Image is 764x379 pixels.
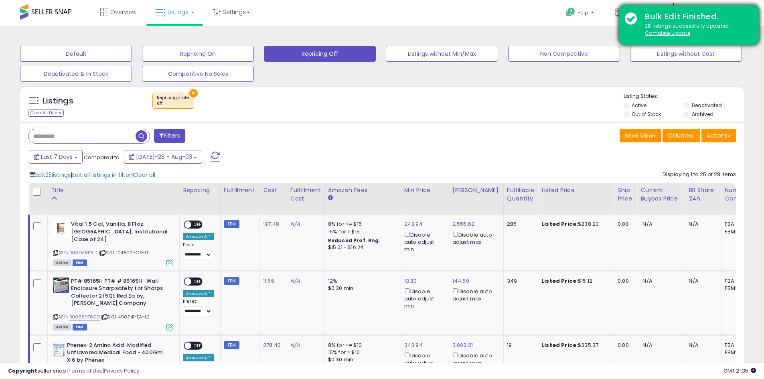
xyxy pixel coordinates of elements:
span: Listings [168,8,188,16]
button: Filters [154,129,185,143]
span: N/A [642,277,652,285]
span: Edit 25 listings [35,171,71,179]
div: Title [51,186,176,195]
b: Vital 1.5 Cal, Vanilla, 8 Floz. [GEOGRAPHIC_DATA], Institutional [Case of 24] [71,221,168,245]
div: $335.37 [541,342,608,349]
div: $0.30 min [328,285,395,292]
div: FBA: n/a [725,342,751,349]
a: 3,603.21 [452,341,473,349]
button: Default [20,46,132,62]
a: N/A [290,341,300,349]
span: FBM [73,324,87,330]
div: seller snap | | [8,367,139,375]
img: 31LpqKqaXhL._SL40_.jpg [53,221,69,237]
span: Edit all listings in filter [72,171,131,179]
div: 28 listings successfully updated. [639,22,753,37]
b: Listed Price: [541,220,578,228]
label: Deactivated [692,102,722,109]
span: FBM [73,259,87,266]
div: N/A [689,278,715,285]
a: 197.48 [263,220,279,228]
button: Columns [663,129,700,142]
a: N/A [290,220,300,228]
h5: Listings [43,95,73,107]
div: N/A [689,342,715,349]
div: FBA: n/a [725,278,751,285]
label: Archived [692,111,713,118]
div: Preset: [183,242,214,260]
button: Actions [701,129,736,142]
button: Save View [620,129,661,142]
span: Help [578,9,588,16]
div: 15% for > $15 [328,228,395,235]
a: Privacy Policy [104,367,139,375]
label: Active [632,102,646,109]
div: Bulk Edit Finished. [639,11,753,22]
button: Last 7 Days [29,150,83,164]
p: Listing States: [624,93,744,100]
div: Repricing [183,186,217,195]
div: 349 [507,278,532,285]
button: Listings without Cost [630,46,742,62]
a: 144.50 [452,277,469,285]
div: Ship Price [618,186,634,203]
span: N/A [642,341,652,349]
i: Get Help [565,7,576,17]
span: | SKU: 490941-EA-L2 [101,314,150,320]
a: B00OA8P8I2 [69,249,98,256]
span: Overview [110,8,136,16]
div: Current Buybox Price [640,186,682,203]
div: Fulfillable Quantity [507,186,535,203]
div: FBM: n/a [725,228,751,235]
div: Displaying 1 to 25 of 28 items [663,171,736,178]
span: Clear all [133,171,155,179]
div: N/A [689,221,715,228]
div: Fulfillment [224,186,256,195]
a: 13.80 [404,277,417,285]
div: BB Share 24h. [689,186,718,203]
span: OFF [191,342,204,349]
button: × [189,89,198,97]
div: ASIN: [53,278,173,330]
span: OFF [191,221,204,228]
a: Help [559,1,602,26]
div: FBM: n/a [725,285,751,292]
div: Amazon AI * [183,290,214,297]
button: Competitive No Sales [142,66,254,82]
button: Listings without Min/Max [386,46,498,62]
span: All listings currently available for purchase on Amazon [53,324,71,330]
div: 0.00 [618,221,631,228]
a: Terms of Use [69,367,103,375]
div: $15.12 [541,278,608,285]
a: 243.94 [404,220,423,228]
div: Disable auto adjust max [452,230,497,246]
small: FBM [224,220,239,228]
div: Preset: [183,299,214,317]
div: 0.00 [618,342,631,349]
span: N/A [642,220,652,228]
img: 21pnpYCPotL._SL40_.jpg [53,278,69,293]
div: 0.00 [618,278,631,285]
div: $238.23 [541,221,608,228]
a: B00589T6OO [69,314,100,320]
div: 8% for <= $15 [328,221,395,228]
span: Columns [668,132,693,140]
div: Disable auto adjust max [452,351,497,367]
b: Listed Price: [541,341,578,349]
div: 285 [507,221,532,228]
div: Amazon AI * [183,233,214,240]
div: Amazon AI * [183,354,214,361]
small: Amazon Fees. [328,195,333,202]
a: 11.56 [263,277,274,285]
div: | | [30,171,155,179]
div: off [157,101,190,106]
div: Num of Comp. [725,186,754,203]
span: Last 7 Days [41,153,73,161]
b: PT# 85165H PT# # 85165H- Wall Enclosure Sharpsafety for Sharps Collector 2/5Qt Red Ea by, [PERSON... [71,278,168,309]
div: $15.01 - $16.24 [328,244,395,251]
b: Reduced Prof. Rng. [328,237,381,244]
div: FBM: n/a [725,349,751,356]
div: Amazon Fees [328,186,397,195]
span: Repricing state : [157,95,190,107]
span: OFF [191,278,204,285]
